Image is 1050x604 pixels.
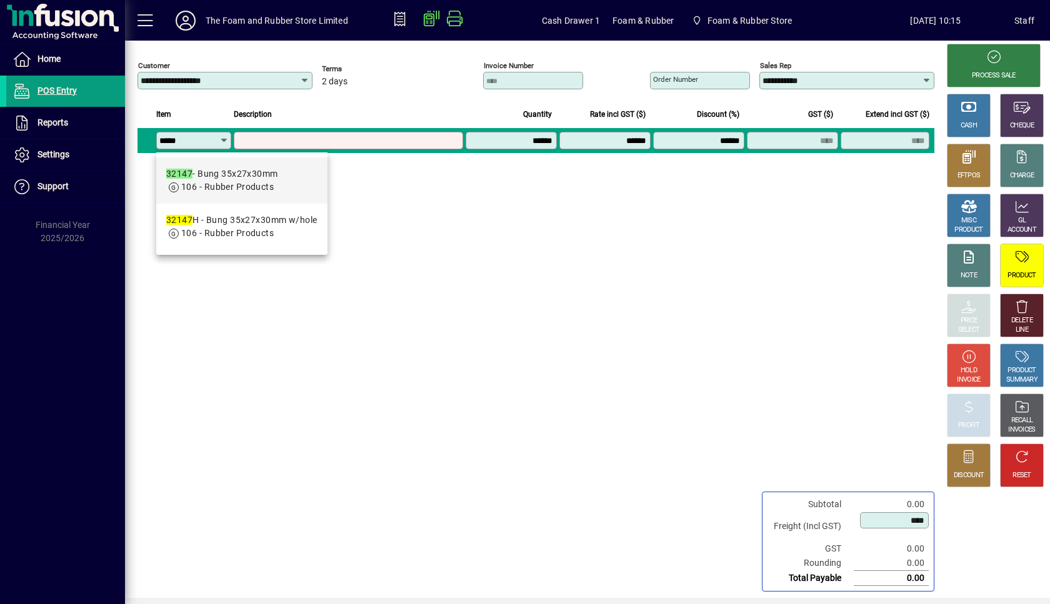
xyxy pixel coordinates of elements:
[1007,225,1036,235] div: ACCOUNT
[166,9,206,32] button: Profile
[857,11,1014,31] span: [DATE] 10:15
[37,149,69,159] span: Settings
[1010,121,1034,131] div: CHEQUE
[322,65,397,73] span: Terms
[166,169,192,179] em: 32147
[234,107,272,121] span: Description
[961,316,977,325] div: PRICE
[6,171,125,202] a: Support
[686,9,797,32] span: Foam & Rubber Store
[957,375,980,385] div: INVOICE
[1007,366,1036,375] div: PRODUCT
[854,497,929,512] td: 0.00
[767,556,854,571] td: Rounding
[6,44,125,75] a: Home
[1014,11,1034,31] div: Staff
[808,107,833,121] span: GST ($)
[961,366,977,375] div: HOLD
[206,11,348,31] div: The Foam and Rubber Store Limited
[156,204,327,250] mat-option: 32147H - Bung 35x27x30mm w/hole
[6,107,125,139] a: Reports
[6,139,125,171] a: Settings
[697,107,739,121] span: Discount (%)
[1006,375,1037,385] div: SUMMARY
[37,117,68,127] span: Reports
[166,167,278,181] div: - Bung 35x27x30mm
[767,497,854,512] td: Subtotal
[961,216,976,225] div: MISC
[707,11,792,31] span: Foam & Rubber Store
[37,181,69,191] span: Support
[767,571,854,586] td: Total Payable
[37,54,61,64] span: Home
[1010,171,1034,181] div: CHARGE
[156,157,327,204] mat-option: 32147 - Bung 35x27x30mm
[958,421,979,430] div: PROFIT
[484,61,534,70] mat-label: Invoice number
[612,11,674,31] span: Foam & Rubber
[854,542,929,556] td: 0.00
[1011,416,1033,425] div: RECALL
[854,571,929,586] td: 0.00
[866,107,929,121] span: Extend incl GST ($)
[181,182,274,192] span: 106 - Rubber Products
[961,121,977,131] div: CASH
[1007,271,1036,280] div: PRODUCT
[767,542,854,556] td: GST
[958,325,980,335] div: SELECT
[156,107,171,121] span: Item
[523,107,552,121] span: Quantity
[1008,425,1035,435] div: INVOICES
[1012,471,1031,480] div: RESET
[961,271,977,280] div: NOTE
[166,214,317,227] div: H - Bung 35x27x30mm w/hole
[138,61,170,70] mat-label: Customer
[954,471,984,480] div: DISCOUNT
[653,75,698,84] mat-label: Order number
[1016,325,1028,335] div: LINE
[760,61,791,70] mat-label: Sales rep
[1011,316,1032,325] div: DELETE
[181,228,274,238] span: 106 - Rubber Products
[37,86,77,96] span: POS Entry
[166,215,192,225] em: 32147
[854,556,929,571] td: 0.00
[767,512,854,542] td: Freight (Incl GST)
[1018,216,1026,225] div: GL
[322,77,347,87] span: 2 days
[542,11,600,31] span: Cash Drawer 1
[957,171,981,181] div: EFTPOS
[972,71,1016,81] div: PROCESS SALE
[954,225,982,235] div: PRODUCT
[590,107,646,121] span: Rate incl GST ($)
